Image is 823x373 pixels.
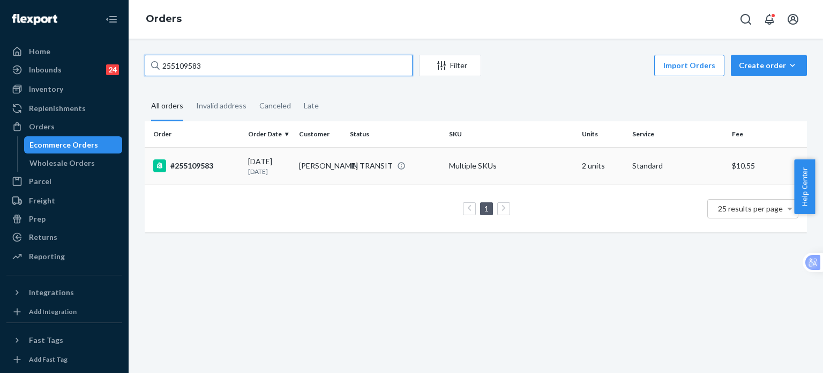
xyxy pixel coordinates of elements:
button: Close Navigation [101,9,122,30]
div: Orders [29,121,55,132]
a: Returns [6,229,122,246]
div: Integrations [29,287,74,298]
button: Import Orders [654,55,724,76]
button: Filter [419,55,481,76]
th: Units [578,121,629,147]
a: Orders [6,118,122,135]
p: Standard [632,160,723,171]
button: Create order [731,55,807,76]
div: Late [304,92,319,120]
a: Inventory [6,81,122,98]
div: Home [29,46,50,57]
div: Add Fast Tag [29,355,68,364]
button: Integrations [6,284,122,301]
a: Prep [6,210,122,228]
img: Flexport logo [12,14,57,25]
td: 2 units [578,147,629,185]
th: Status [346,121,445,147]
th: Fee [728,121,807,147]
a: Wholesale Orders [24,155,123,172]
td: Multiple SKUs [445,147,577,185]
a: Home [6,43,122,60]
div: Customer [299,129,341,138]
div: Create order [739,60,799,71]
th: Order Date [244,121,295,147]
td: $10.55 [728,147,807,185]
a: Inbounds24 [6,61,122,78]
a: Replenishments [6,100,122,117]
th: Service [628,121,727,147]
span: 25 results per page [718,204,783,213]
button: Fast Tags [6,332,122,349]
a: Reporting [6,248,122,265]
div: Freight [29,195,55,206]
a: Ecommerce Orders [24,136,123,153]
div: Inbounds [29,64,62,75]
div: Prep [29,214,46,224]
td: [PERSON_NAME] [295,147,346,185]
div: Ecommerce Orders [29,140,98,150]
div: Inventory [29,84,63,94]
div: Canceled [259,92,291,120]
th: Order [145,121,244,147]
a: Add Fast Tag [6,353,122,366]
p: [DATE] [248,167,290,176]
div: Add Integration [29,307,77,316]
a: Freight [6,192,122,209]
div: Wholesale Orders [29,158,95,169]
div: [DATE] [248,156,290,176]
a: Add Integration [6,305,122,318]
div: Invalid address [196,92,246,120]
div: Replenishments [29,103,86,114]
button: Open account menu [782,9,804,30]
th: SKU [445,121,577,147]
a: Page 1 is your current page [482,204,491,213]
div: Parcel [29,176,51,187]
a: Orders [146,13,182,25]
a: Parcel [6,173,122,190]
div: Fast Tags [29,335,63,346]
div: All orders [151,92,183,121]
button: Help Center [794,159,815,214]
button: Open notifications [759,9,780,30]
button: Open Search Box [735,9,757,30]
div: Returns [29,232,57,243]
ol: breadcrumbs [137,4,190,35]
input: Search orders [145,55,413,76]
div: Reporting [29,251,65,262]
div: #255109583 [153,159,240,172]
div: IN TRANSIT [350,160,393,171]
div: 24 [106,64,119,75]
div: Filter [420,60,481,71]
